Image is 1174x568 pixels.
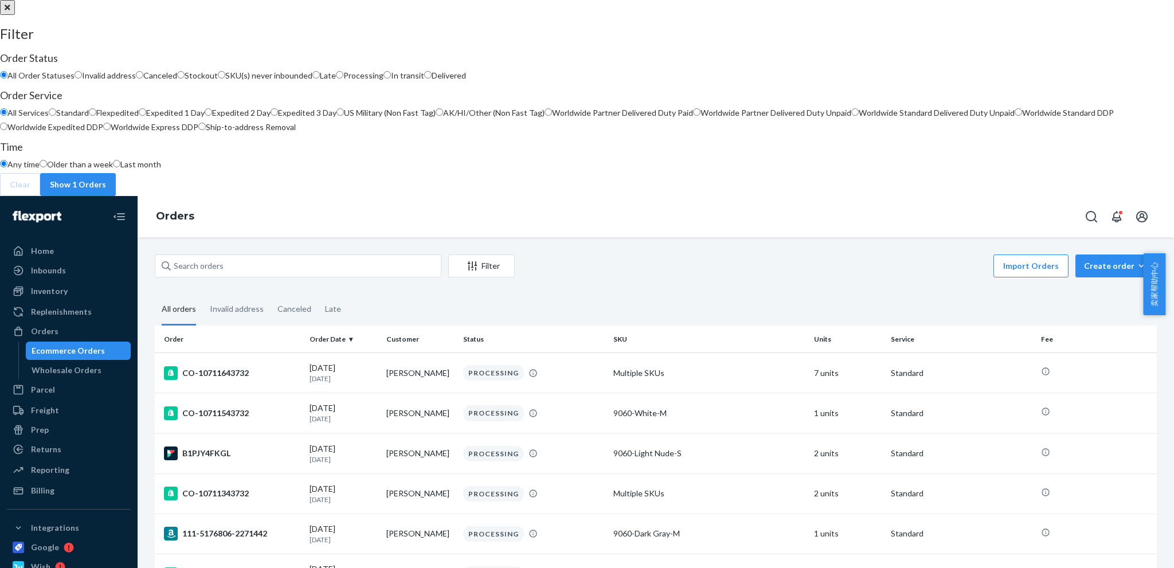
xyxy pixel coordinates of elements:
input: Flexpedited [89,108,96,116]
input: Worldwide Express DDP [103,123,111,130]
span: Worldwide Expedited DDP [7,122,103,132]
input: Worldwide Standard Delivered Duty Unpaid [851,108,859,116]
span: Worldwide Standard DDP [1022,108,1114,117]
span: Expedited 2 Day [212,108,271,117]
span: Worldwide Partner Delivered Duty Unpaid [701,108,851,117]
span: Delivered [432,70,466,80]
input: SKU(s) never inbounded [218,71,225,79]
span: Any time [7,159,40,169]
input: AK/HI/Other (Non Fast Tag) [436,108,443,116]
span: US Military (Non Fast Tag) [344,108,436,117]
input: Processing [336,71,343,79]
span: Canceled [143,70,177,80]
button: Show 1 Orders [40,173,116,196]
span: Worldwide Partner Delivered Duty Paid [552,108,693,117]
span: In transit [391,70,424,80]
input: Late [312,71,320,79]
input: Stockout [177,71,185,79]
span: Last month [120,159,161,169]
input: Standard [49,108,56,116]
span: Invalid address [82,70,136,80]
input: In transit [383,71,391,79]
span: SKU(s) never inbounded [225,70,312,80]
span: Worldwide Express DDP [111,122,198,132]
span: Flexpedited [96,108,139,117]
span: Processing [343,70,383,80]
input: Worldwide Partner Delivered Duty Paid [545,108,552,116]
input: US Military (Non Fast Tag) [336,108,344,116]
span: All Order Statuses [7,70,75,80]
input: Delivered [424,71,432,79]
span: Late [320,70,336,80]
span: AK/HI/Other (Non Fast Tag) [443,108,545,117]
input: Expedited 3 Day [271,108,278,116]
input: Ship-to-address Removal [198,123,206,130]
span: Older than a week [47,159,113,169]
input: Worldwide Standard DDP [1015,108,1022,116]
span: Ship-to-address Removal [206,122,296,132]
span: Expedited 3 Day [278,108,336,117]
span: Worldwide Standard Delivered Duty Unpaid [859,108,1015,117]
span: Expedited 1 Day [146,108,205,117]
span: All Services [7,108,49,117]
input: Older than a week [40,160,47,167]
span: Standard [56,108,89,117]
input: Canceled [136,71,143,79]
input: Expedited 2 Day [205,108,212,116]
input: Last month [113,160,120,167]
input: Invalid address [75,71,82,79]
input: Worldwide Partner Delivered Duty Unpaid [693,108,701,116]
input: Expedited 1 Day [139,108,146,116]
span: Stockout [185,70,218,80]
